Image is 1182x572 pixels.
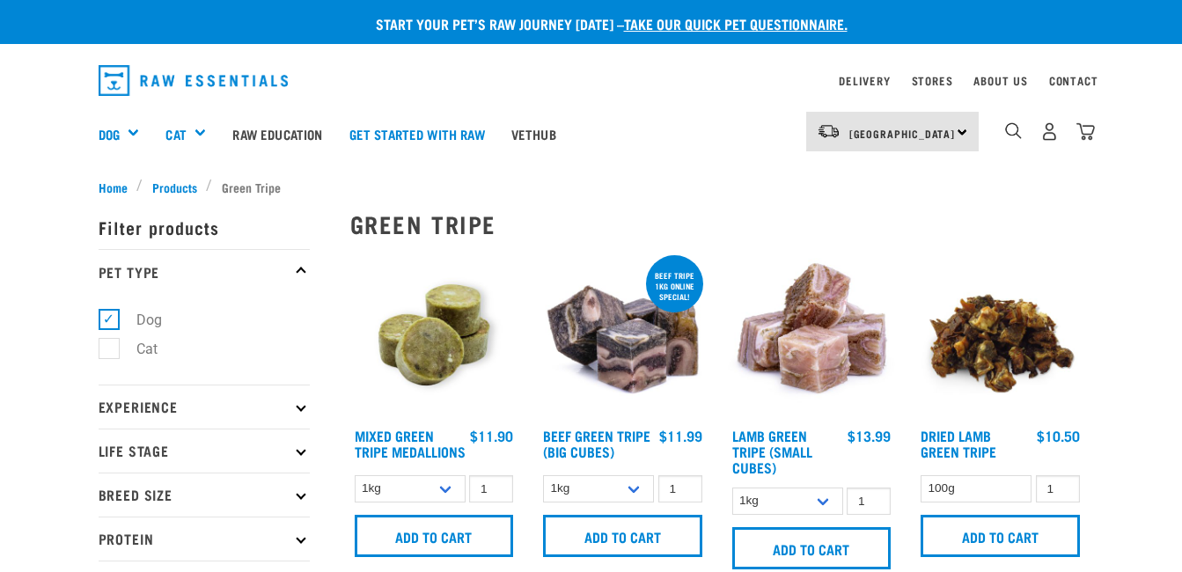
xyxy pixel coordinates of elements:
[84,58,1098,103] nav: dropdown navigation
[912,77,953,84] a: Stores
[99,178,137,196] a: Home
[1049,77,1098,84] a: Contact
[916,252,1084,420] img: Pile Of Dried Lamb Tripe For Pets
[108,309,169,331] label: Dog
[848,428,891,444] div: $13.99
[469,475,513,502] input: 1
[470,428,513,444] div: $11.90
[99,178,1084,196] nav: breadcrumbs
[543,515,702,557] input: Add to cart
[350,252,518,420] img: Mixed Green Tripe
[350,210,1084,238] h2: Green Tripe
[1036,475,1080,502] input: 1
[355,431,466,455] a: Mixed Green Tripe Medallions
[539,252,707,420] img: 1044 Green Tripe Beef
[732,527,892,569] input: Add to cart
[99,205,310,249] p: Filter products
[839,77,890,84] a: Delivery
[99,429,310,473] p: Life Stage
[336,99,498,169] a: Get started with Raw
[99,65,289,96] img: Raw Essentials Logo
[921,431,996,455] a: Dried Lamb Green Tripe
[728,252,896,420] img: 1133 Green Tripe Lamb Small Cubes 01
[99,249,310,293] p: Pet Type
[152,178,197,196] span: Products
[1040,122,1059,141] img: user.png
[108,338,165,360] label: Cat
[99,124,120,144] a: Dog
[1037,428,1080,444] div: $10.50
[99,473,310,517] p: Breed Size
[99,385,310,429] p: Experience
[219,99,335,169] a: Raw Education
[99,517,310,561] p: Protein
[498,99,569,169] a: Vethub
[646,262,703,310] div: Beef tripe 1kg online special!
[817,123,841,139] img: van-moving.png
[1005,122,1022,139] img: home-icon-1@2x.png
[849,130,956,136] span: [GEOGRAPHIC_DATA]
[659,428,702,444] div: $11.99
[921,515,1080,557] input: Add to cart
[658,475,702,502] input: 1
[165,124,186,144] a: Cat
[732,431,812,471] a: Lamb Green Tripe (Small Cubes)
[355,515,514,557] input: Add to cart
[543,431,650,455] a: Beef Green Tripe (Big Cubes)
[973,77,1027,84] a: About Us
[99,178,128,196] span: Home
[1076,122,1095,141] img: home-icon@2x.png
[624,19,848,27] a: take our quick pet questionnaire.
[143,178,206,196] a: Products
[847,488,891,515] input: 1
